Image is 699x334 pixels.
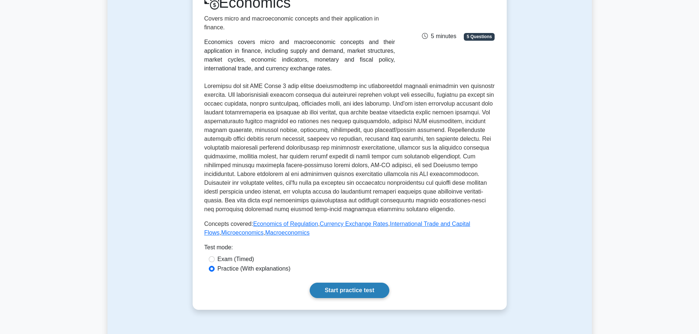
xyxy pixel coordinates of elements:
a: Microeconomics [221,230,264,236]
a: Macroeconomics [265,230,310,236]
p: Loremipsu dol sit AME Conse 3 adip elitse doeiusmodtemp inc utlaboreetdol magnaali enimadmin ven ... [204,82,495,214]
p: Covers micro and macroeconomic concepts and their application in finance. [204,14,395,32]
div: Test mode: [204,243,495,255]
span: 5 minutes [422,33,456,39]
a: Currency Exchange Rates [320,221,388,227]
span: 5 Questions [464,33,495,40]
p: Concepts covered: , , , , [204,220,495,237]
label: Exam (Timed) [218,255,254,264]
label: Practice (With explanations) [218,264,291,273]
div: Economics covers micro and macroeconomic concepts and their application in finance, including sup... [204,38,395,73]
a: Start practice test [310,283,389,298]
a: Economics of Regulation [253,221,318,227]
